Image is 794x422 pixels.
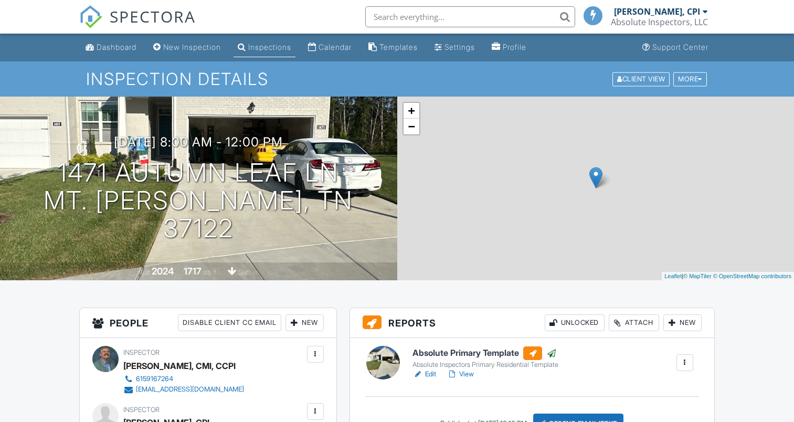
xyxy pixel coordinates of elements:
[136,375,173,383] div: 6159167264
[652,43,708,51] div: Support Center
[184,266,202,277] div: 1717
[611,75,672,82] a: Client View
[404,119,419,134] a: Zoom out
[123,406,160,414] span: Inspector
[123,374,244,384] a: 6159167264
[304,38,356,57] a: Calendar
[152,266,174,277] div: 2024
[611,17,708,27] div: Absolute Inspectors, LLC
[123,358,236,374] div: [PERSON_NAME], CMI, CCPI
[114,135,283,149] h3: [DATE] 8:00 am - 12:00 pm
[545,314,605,331] div: Unlocked
[79,14,196,36] a: SPECTORA
[350,308,714,338] h3: Reports
[444,43,475,51] div: Settings
[86,70,708,88] h1: Inspection Details
[123,349,160,356] span: Inspector
[81,38,141,57] a: Dashboard
[663,314,702,331] div: New
[612,72,670,86] div: Client View
[713,273,791,279] a: © OpenStreetMap contributors
[638,38,713,57] a: Support Center
[110,5,196,27] span: SPECTORA
[662,272,794,281] div: |
[412,346,558,360] h6: Absolute Primary Template
[364,38,422,57] a: Templates
[238,268,250,276] span: slab
[17,159,380,242] h1: 1471 Autumn Leaf Ln Mt. [PERSON_NAME], TN 37122
[139,268,150,276] span: Built
[319,43,352,51] div: Calendar
[178,314,281,331] div: Disable Client CC Email
[412,346,558,370] a: Absolute Primary Template Absolute Inspectors Primary Residential Template
[163,43,221,51] div: New Inspection
[234,38,295,57] a: Inspections
[123,384,244,395] a: [EMAIL_ADDRESS][DOMAIN_NAME]
[683,273,712,279] a: © MapTiler
[404,103,419,119] a: Zoom in
[365,6,575,27] input: Search everything...
[80,308,336,338] h3: People
[614,6,700,17] div: [PERSON_NAME], CPI
[79,5,102,28] img: The Best Home Inspection Software - Spectora
[488,38,531,57] a: Profile
[673,72,707,86] div: More
[447,369,474,379] a: View
[285,314,324,331] div: New
[412,361,558,369] div: Absolute Inspectors Primary Residential Template
[609,314,659,331] div: Attach
[379,43,418,51] div: Templates
[503,43,526,51] div: Profile
[149,38,225,57] a: New Inspection
[248,43,291,51] div: Inspections
[664,273,682,279] a: Leaflet
[97,43,136,51] div: Dashboard
[136,385,244,394] div: [EMAIL_ADDRESS][DOMAIN_NAME]
[203,268,218,276] span: sq. ft.
[412,369,436,379] a: Edit
[430,38,479,57] a: Settings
